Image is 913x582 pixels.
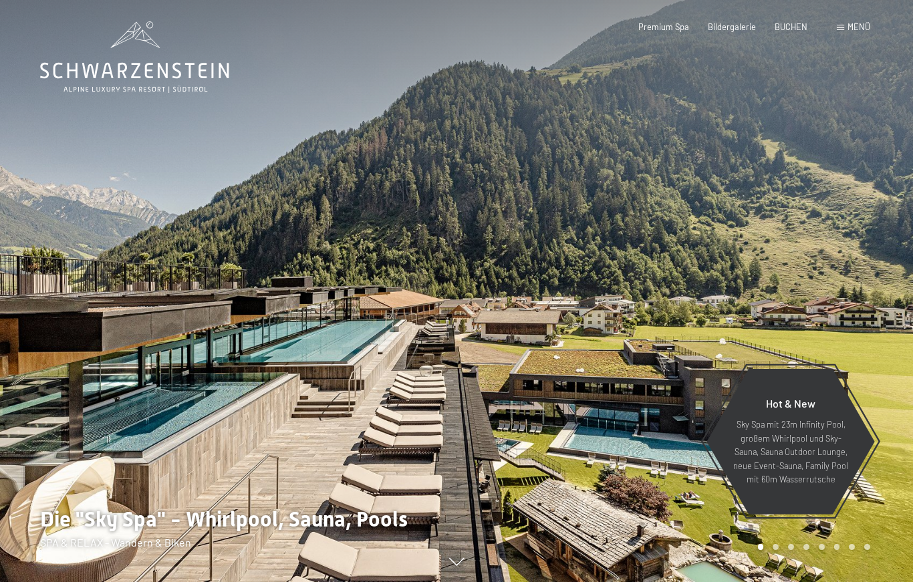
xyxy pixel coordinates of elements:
div: Carousel Pagination [753,544,870,550]
a: Premium Spa [638,21,689,32]
a: Hot & New Sky Spa mit 23m Infinity Pool, großem Whirlpool und Sky-Sauna, Sauna Outdoor Lounge, ne... [706,368,876,515]
p: Sky Spa mit 23m Infinity Pool, großem Whirlpool und Sky-Sauna, Sauna Outdoor Lounge, neue Event-S... [733,418,849,486]
span: Hot & New [766,397,815,410]
div: Carousel Page 5 [819,544,825,550]
span: Menü [847,21,870,32]
div: Carousel Page 2 [773,544,779,550]
div: Carousel Page 1 (Current Slide) [758,544,764,550]
div: Carousel Page 7 [849,544,855,550]
div: Carousel Page 4 [803,544,809,550]
a: Bildergalerie [708,21,756,32]
a: BUCHEN [775,21,807,32]
div: Carousel Page 3 [788,544,794,550]
div: Carousel Page 8 [864,544,870,550]
div: Carousel Page 6 [834,544,840,550]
